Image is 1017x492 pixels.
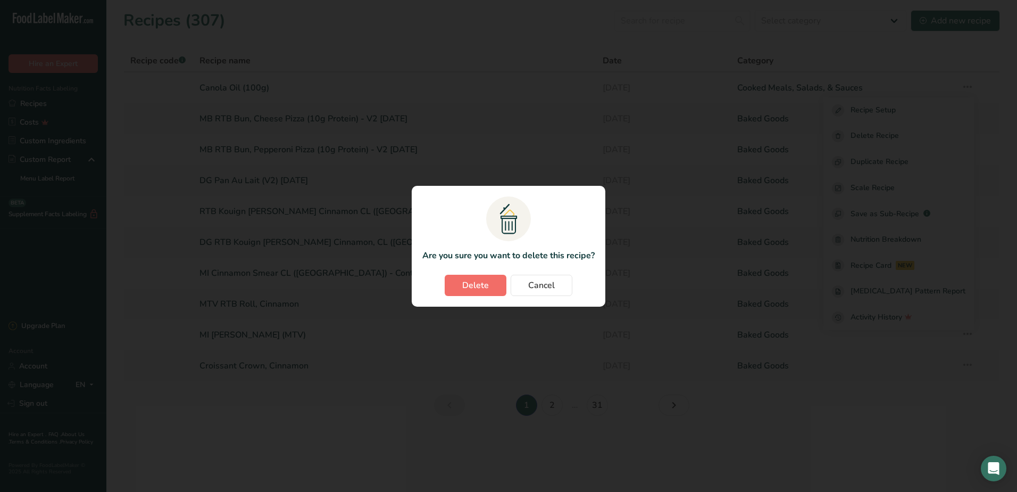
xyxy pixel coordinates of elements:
span: Cancel [528,279,555,292]
button: Delete [445,275,506,296]
p: Are you sure you want to delete this recipe? [422,249,595,262]
span: Delete [462,279,489,292]
button: Cancel [511,275,572,296]
div: Open Intercom Messenger [981,456,1006,481]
